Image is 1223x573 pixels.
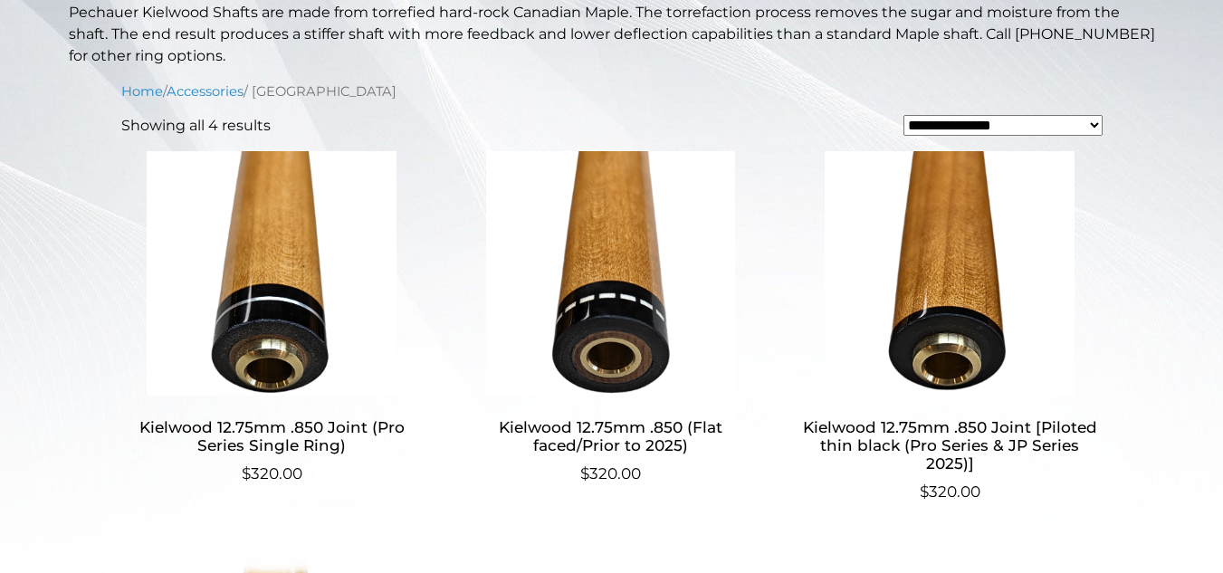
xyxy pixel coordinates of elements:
[121,81,1103,101] nav: Breadcrumb
[167,83,244,100] a: Accessories
[242,464,251,482] span: $
[121,151,423,396] img: Kielwood 12.75mm .850 Joint (Pro Series Single Ring)
[242,464,302,482] bdi: 320.00
[580,464,641,482] bdi: 320.00
[121,115,271,137] p: Showing all 4 results
[799,410,1101,481] h2: Kielwood 12.75mm .850 Joint [Piloted thin black (Pro Series & JP Series 2025)]
[460,151,761,396] img: Kielwood 12.75mm .850 (Flat faced/Prior to 2025)
[69,2,1155,67] p: Pechauer Kielwood Shafts are made from torrefied hard-rock Canadian Maple. The torrefaction proce...
[920,482,980,501] bdi: 320.00
[121,410,423,463] h2: Kielwood 12.75mm .850 Joint (Pro Series Single Ring)
[920,482,929,501] span: $
[799,151,1101,396] img: Kielwood 12.75mm .850 Joint [Piloted thin black (Pro Series & JP Series 2025)]
[121,151,423,485] a: Kielwood 12.75mm .850 Joint (Pro Series Single Ring) $320.00
[580,464,589,482] span: $
[121,83,163,100] a: Home
[460,151,761,485] a: Kielwood 12.75mm .850 (Flat faced/Prior to 2025) $320.00
[903,115,1103,136] select: Shop order
[460,410,761,463] h2: Kielwood 12.75mm .850 (Flat faced/Prior to 2025)
[799,151,1101,504] a: Kielwood 12.75mm .850 Joint [Piloted thin black (Pro Series & JP Series 2025)] $320.00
